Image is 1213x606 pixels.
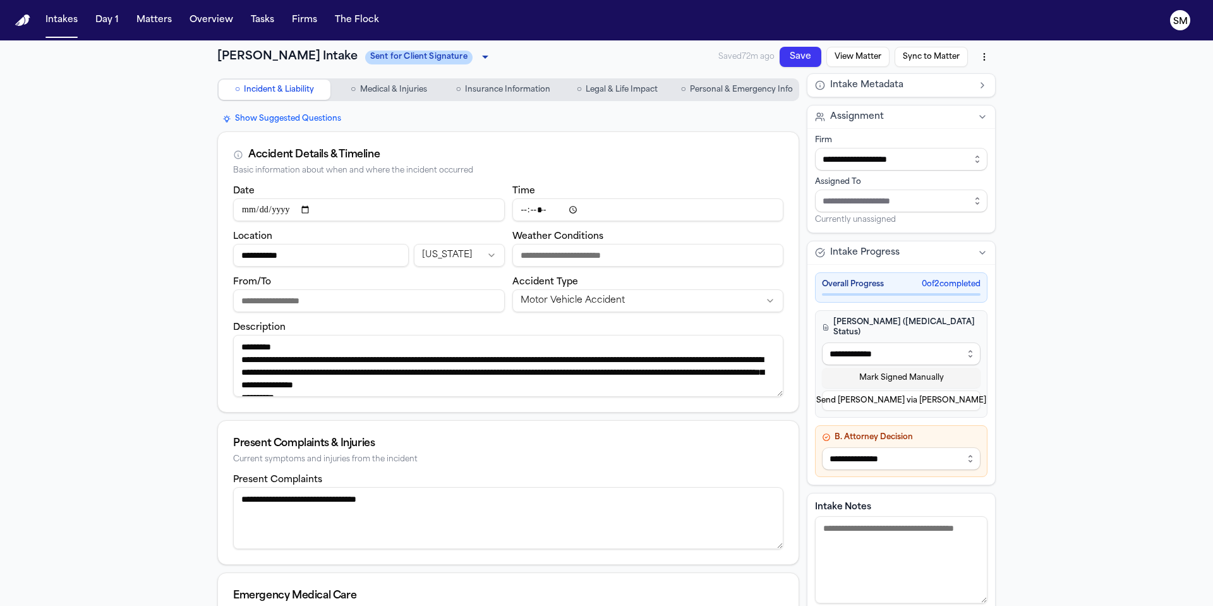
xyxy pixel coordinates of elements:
[351,83,356,96] span: ○
[414,244,504,267] button: Incident state
[233,323,286,332] label: Description
[456,83,461,96] span: ○
[235,83,240,96] span: ○
[512,198,784,221] input: Incident time
[562,80,673,100] button: Go to Legal & Life Impact
[217,111,346,126] button: Show Suggested Questions
[233,198,505,221] input: Incident date
[15,15,30,27] img: Finch Logo
[815,501,987,514] label: Intake Notes
[246,9,279,32] button: Tasks
[815,135,987,145] div: Firm
[15,15,30,27] a: Home
[676,80,798,100] button: Go to Personal & Emergency Info
[233,244,409,267] input: Incident location
[330,9,384,32] button: The Flock
[512,186,535,196] label: Time
[822,391,981,411] button: Send [PERSON_NAME] via [PERSON_NAME]
[830,79,903,92] span: Intake Metadata
[973,45,996,68] button: More actions
[233,186,255,196] label: Date
[233,232,272,241] label: Location
[233,166,783,176] div: Basic information about when and where the incident occurred
[333,80,445,100] button: Go to Medical & Injuries
[233,455,783,464] div: Current symptoms and injuries from the incident
[233,487,783,549] textarea: Present complaints
[233,289,505,312] input: From/To destination
[233,335,783,397] textarea: Incident description
[586,85,658,95] span: Legal & Life Impact
[233,277,271,287] label: From/To
[681,83,686,96] span: ○
[922,279,981,289] span: 0 of 2 completed
[577,83,582,96] span: ○
[219,80,330,100] button: Go to Incident & Liability
[815,516,987,603] textarea: Intake notes
[815,148,987,171] input: Select firm
[233,475,322,485] label: Present Complaints
[90,9,124,32] button: Day 1
[365,51,473,64] span: Sent for Client Signature
[807,74,995,97] button: Intake Metadata
[826,47,890,67] button: View Matter
[895,47,968,67] button: Sync to Matter
[822,317,981,337] h4: [PERSON_NAME] ([MEDICAL_DATA] Status)
[822,368,981,388] button: Mark Signed Manually
[248,147,380,162] div: Accident Details & Timeline
[690,85,793,95] span: Personal & Emergency Info
[830,246,900,259] span: Intake Progress
[512,244,784,267] input: Weather conditions
[807,106,995,128] button: Assignment
[780,47,821,67] button: Save
[815,215,896,225] span: Currently unassigned
[512,277,578,287] label: Accident Type
[131,9,177,32] button: Matters
[822,279,884,289] span: Overall Progress
[233,436,783,451] div: Present Complaints & Injuries
[465,85,550,95] span: Insurance Information
[512,232,603,241] label: Weather Conditions
[184,9,238,32] button: Overview
[244,85,314,95] span: Incident & Liability
[287,9,322,32] button: Firms
[233,588,783,603] div: Emergency Medical Care
[807,241,995,264] button: Intake Progress
[360,85,427,95] span: Medical & Injuries
[815,190,987,212] input: Assign to staff member
[1173,17,1188,26] text: SM
[815,177,987,187] div: Assigned To
[718,52,775,62] span: Saved 72m ago
[822,432,981,442] h4: B. Attorney Decision
[217,48,358,66] h1: [PERSON_NAME] Intake
[40,9,83,32] button: Intakes
[830,111,884,123] span: Assignment
[447,80,559,100] button: Go to Insurance Information
[365,48,493,66] div: Update intake status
